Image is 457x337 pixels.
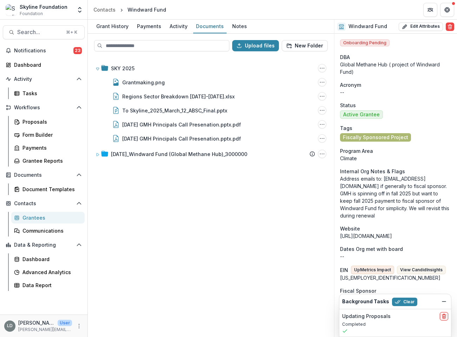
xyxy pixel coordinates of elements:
[340,53,350,61] span: DBA
[122,79,165,86] div: Grantmaking.png
[340,168,405,175] span: Internal Org Notes & Flags
[91,5,169,15] nav: breadcrumb
[18,326,72,333] p: [PERSON_NAME][EMAIL_ADDRESS][DOMAIN_NAME]
[17,29,62,35] span: Search...
[128,6,166,13] div: Windward Fund
[122,93,235,100] div: Regions Sector Breakdown [DATE]-[DATE].xlsx
[14,76,73,82] span: Activity
[340,175,451,219] p: Address emails to: [EMAIL_ADDRESS][DOMAIN_NAME] if generally to fiscal sponsor. GMH is spinning o...
[93,131,329,145] div: [DATE] GMH Principals Call Presenation.pptx.pdf07.09.25 GMH Principals Call Presenation.pptx.pdf ...
[93,103,329,117] div: To Skyline_2025_March_12_ABSC_Final.pptxTo Skyline_2025_March_12_ABSC_Final.pptx Options
[20,11,43,17] span: Foundation
[167,21,190,31] div: Activity
[3,169,85,181] button: Open Documents
[11,183,85,195] a: Document Templates
[11,212,85,223] a: Grantees
[343,135,408,141] span: Fiscally Sponsored Project
[14,172,73,178] span: Documents
[93,75,329,89] div: Grantmaking.pngGrantmaking.png Options
[11,155,85,167] a: Grantee Reports
[11,225,85,236] a: Communications
[348,24,387,30] h2: Windward Fund
[423,3,437,17] button: Partners
[3,59,85,71] a: Dashboard
[282,40,328,51] button: New Folder
[343,112,380,118] span: Active Grantee
[134,21,164,31] div: Payments
[11,116,85,128] a: Proposals
[22,268,79,276] div: Advanced Analytics
[342,321,448,328] p: Completed
[440,297,448,306] button: Dismiss
[18,319,55,326] p: [PERSON_NAME]
[229,21,250,31] div: Notes
[6,4,17,15] img: Skyline Foundation
[93,117,329,131] div: [DATE] GMH Principals Call Presenation.pptx.pdf07.09.25 GMH Principals Call Presenation.pptx.pdf ...
[340,81,361,89] span: Acronym
[93,6,116,13] div: Contacts
[11,253,85,265] a: Dashboard
[14,48,73,54] span: Notifications
[22,90,79,97] div: Tasks
[3,102,85,113] button: Open Workflows
[93,89,329,103] div: Regions Sector Breakdown [DATE]-[DATE].xlsxRegions Sector Breakdown 2024-2025.xlsx Options
[22,186,79,193] div: Document Templates
[342,299,389,305] h2: Background Tasks
[340,39,390,46] span: Onboarding Pending
[93,147,329,161] div: [DATE]_Windward Fund (Global Methane Hub)_300000012-04-2023_Windward Fund (Global Methane Hub)_30...
[22,131,79,138] div: Form Builder
[11,88,85,99] a: Tasks
[22,227,79,234] div: Communications
[22,157,79,164] div: Grantee Reports
[11,279,85,291] a: Data Report
[340,245,403,253] span: Dates Org met with board
[318,64,326,72] button: SKY 2025 Options
[340,155,451,162] p: Climate
[20,3,67,11] div: Skyline Foundation
[340,147,373,155] span: Program Area
[93,61,329,145] div: SKY 2025SKY 2025 OptionsGrantmaking.pngGrantmaking.png OptionsRegions Sector Breakdown [DATE]-[DA...
[399,22,443,31] button: Edit Attributes
[193,20,227,33] a: Documents
[342,313,391,319] h2: Updating Proposals
[22,281,79,289] div: Data Report
[232,40,279,51] button: Upload files
[65,28,79,36] div: ⌘ + K
[340,287,376,294] span: Fiscal Sponsor
[340,266,348,274] p: EIN
[75,322,83,330] button: More
[340,61,451,76] div: Global Methane Hub ( project of Windward Fund)
[3,45,85,56] button: Notifications23
[122,135,241,142] div: [DATE] GMH Principals Call Presenation.pptx.pdf
[93,61,329,75] div: SKY 2025SKY 2025 Options
[11,142,85,154] a: Payments
[14,61,79,69] div: Dashboard
[93,21,131,31] div: Grant History
[318,134,326,143] button: 07.09.25 GMH Principals Call Presenation.pptx.pdf Options
[3,25,85,39] button: Search...
[22,144,79,151] div: Payments
[11,266,85,278] a: Advanced Analytics
[318,78,326,86] button: Grantmaking.png Options
[73,47,82,54] span: 23
[7,324,13,328] div: Lisa Dinh
[91,5,118,15] a: Contacts
[111,150,247,158] div: [DATE]_Windward Fund (Global Methane Hub)_3000000
[14,105,73,111] span: Workflows
[122,107,227,114] div: To Skyline_2025_March_12_ABSC_Final.pptx
[351,266,394,274] button: UpMetrics Impact
[397,266,446,274] button: View CandidInsights
[340,253,451,260] p: --
[318,106,326,115] button: To Skyline_2025_March_12_ABSC_Final.pptx Options
[340,233,392,239] a: [URL][DOMAIN_NAME]
[318,150,326,158] button: 12-04-2023_Windward Fund (Global Methane Hub)_3000000 Options
[11,129,85,141] a: Form Builder
[318,92,326,101] button: Regions Sector Breakdown 2024-2025.xlsx Options
[318,120,326,129] button: 07.09.25 GMH Principals Call Presenation.pptx.pdf Options
[340,124,352,132] span: Tags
